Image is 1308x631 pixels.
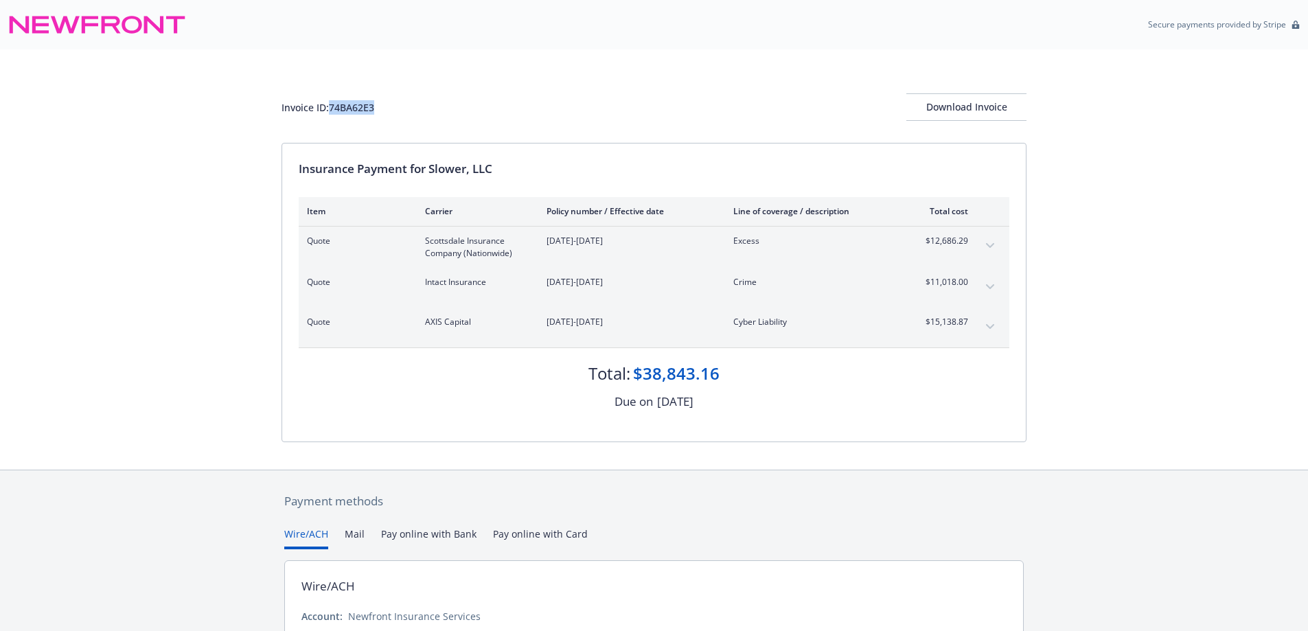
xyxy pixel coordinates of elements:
[307,235,403,247] span: Quote
[733,316,895,328] span: Cyber Liability
[733,276,895,288] span: Crime
[733,235,895,247] span: Excess
[299,160,1009,178] div: Insurance Payment for Slower, LLC
[307,276,403,288] span: Quote
[1148,19,1286,30] p: Secure payments provided by Stripe
[307,316,403,328] span: Quote
[425,276,525,288] span: Intact Insurance
[284,492,1024,510] div: Payment methods
[547,276,711,288] span: [DATE]-[DATE]
[284,527,328,549] button: Wire/ACH
[615,393,653,411] div: Due on
[588,362,630,385] div: Total:
[917,276,968,288] span: $11,018.00
[345,527,365,549] button: Mail
[906,94,1026,120] div: Download Invoice
[282,100,374,115] div: Invoice ID: 74BA62E3
[917,235,968,247] span: $12,686.29
[307,205,403,217] div: Item
[348,609,481,623] div: Newfront Insurance Services
[657,393,693,411] div: [DATE]
[979,235,1001,257] button: expand content
[301,609,343,623] div: Account:
[301,577,355,595] div: Wire/ACH
[917,205,968,217] div: Total cost
[381,527,477,549] button: Pay online with Bank
[547,235,711,247] span: [DATE]-[DATE]
[299,268,1009,308] div: QuoteIntact Insurance[DATE]-[DATE]Crime$11,018.00expand content
[299,308,1009,347] div: QuoteAXIS Capital[DATE]-[DATE]Cyber Liability$15,138.87expand content
[917,316,968,328] span: $15,138.87
[299,227,1009,268] div: QuoteScottsdale Insurance Company (Nationwide)[DATE]-[DATE]Excess$12,686.29expand content
[547,205,711,217] div: Policy number / Effective date
[633,362,720,385] div: $38,843.16
[979,316,1001,338] button: expand content
[906,93,1026,121] button: Download Invoice
[425,235,525,260] span: Scottsdale Insurance Company (Nationwide)
[547,316,711,328] span: [DATE]-[DATE]
[425,316,525,328] span: AXIS Capital
[493,527,588,549] button: Pay online with Card
[425,205,525,217] div: Carrier
[733,205,895,217] div: Line of coverage / description
[979,276,1001,298] button: expand content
